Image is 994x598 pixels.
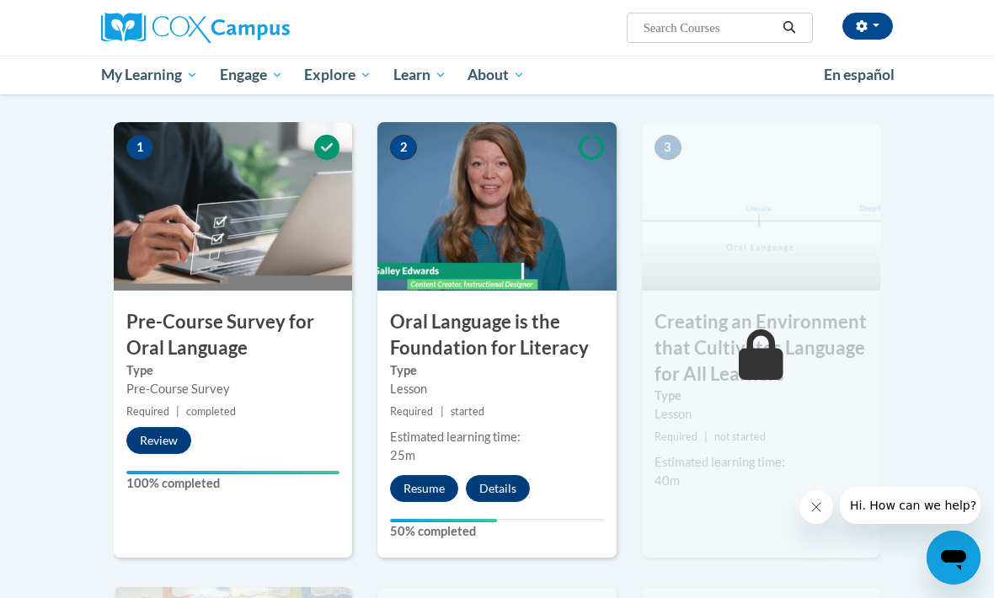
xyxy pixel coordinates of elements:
a: En español [813,57,906,93]
img: Course Image [114,122,352,291]
span: Required [390,405,433,418]
img: Course Image [642,122,880,291]
button: Review [126,427,191,454]
span: About [468,65,525,85]
img: Course Image [377,122,616,291]
span: | [441,405,444,418]
span: 2 [390,135,417,160]
a: My Learning [90,56,209,94]
label: 100% completed [126,474,339,493]
span: En español [824,66,895,83]
div: Main menu [88,56,906,94]
iframe: Message from company [840,487,981,524]
span: | [176,405,179,418]
div: Pre-Course Survey [126,380,339,398]
span: not started [714,430,766,443]
a: Engage [209,56,294,94]
span: 1 [126,135,153,160]
a: Cox Campus [101,13,348,43]
h3: Creating an Environment that Cultivates Language for All Learners [642,309,880,387]
label: Type [126,361,339,380]
span: 40m [655,473,680,488]
input: Search Courses [642,18,777,38]
label: Type [655,387,868,405]
label: 50% completed [390,522,603,541]
span: started [451,405,484,418]
label: Type [390,361,603,380]
div: Lesson [390,380,603,398]
img: Cox Campus [101,13,290,43]
span: completed [186,405,236,418]
iframe: Close message [799,490,833,524]
a: Learn [382,56,457,94]
span: My Learning [101,65,198,85]
a: Explore [293,56,382,94]
div: Estimated learning time: [655,453,868,472]
div: Estimated learning time: [390,428,603,446]
span: Required [655,430,697,443]
button: Search [777,18,802,38]
h3: Oral Language is the Foundation for Literacy [377,309,616,361]
span: Explore [304,65,371,85]
a: About [457,56,537,94]
button: Account Settings [842,13,893,40]
button: Details [466,475,530,502]
span: Learn [393,65,446,85]
span: 3 [655,135,681,160]
span: | [704,430,708,443]
h3: Pre-Course Survey for Oral Language [114,309,352,361]
div: Your progress [126,471,339,474]
button: Resume [390,475,458,502]
div: Your progress [390,519,497,522]
div: Lesson [655,405,868,424]
iframe: Button to launch messaging window [927,531,981,585]
span: Required [126,405,169,418]
span: 25m [390,448,415,462]
span: Engage [220,65,283,85]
